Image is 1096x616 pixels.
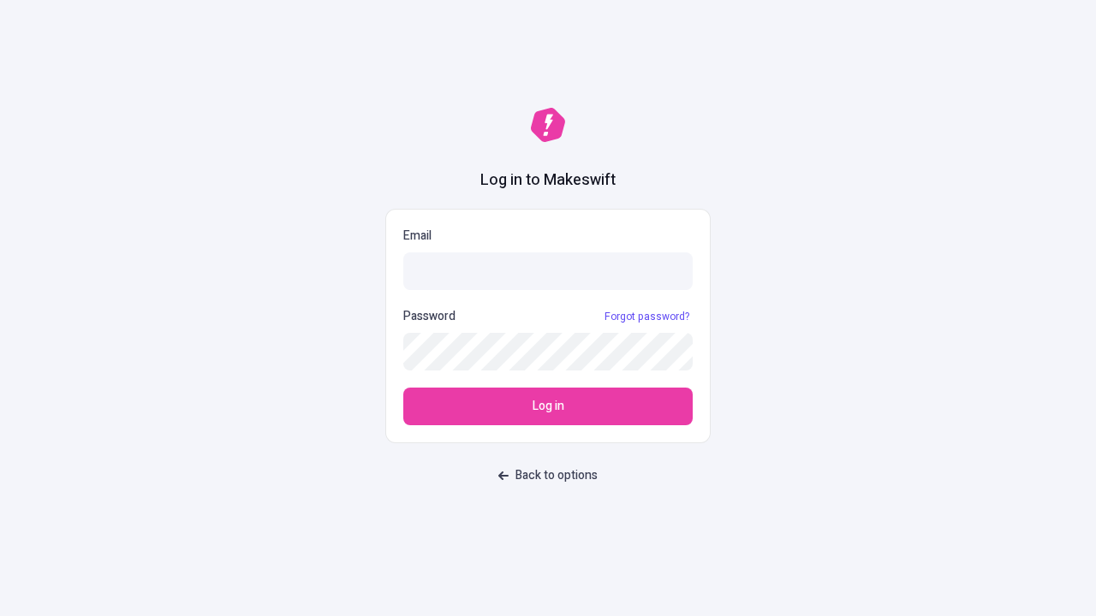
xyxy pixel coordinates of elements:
[403,227,693,246] p: Email
[403,252,693,290] input: Email
[480,169,616,192] h1: Log in to Makeswift
[601,310,693,323] a: Forgot password?
[488,460,608,491] button: Back to options
[403,307,456,326] p: Password
[403,388,693,425] button: Log in
[515,466,598,485] span: Back to options
[533,397,564,416] span: Log in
